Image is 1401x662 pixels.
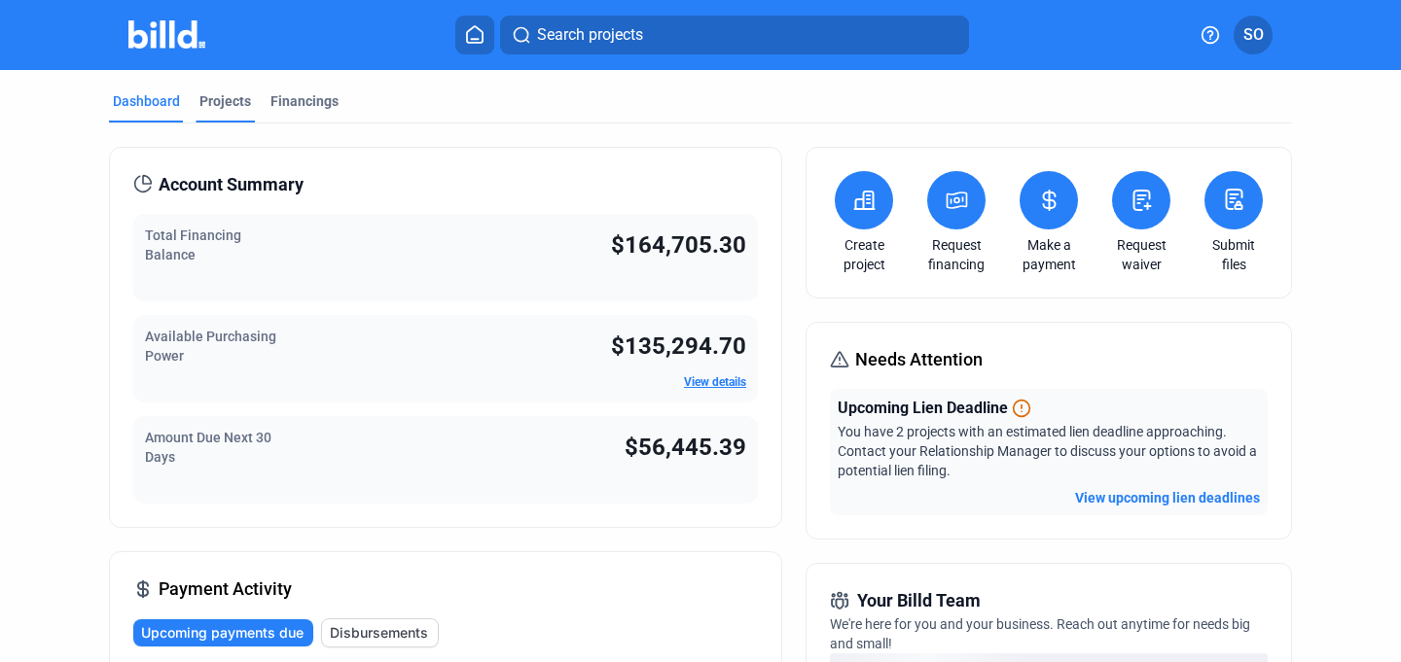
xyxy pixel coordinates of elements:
span: Account Summary [159,171,304,198]
span: Total Financing Balance [145,227,241,262]
span: Available Purchasing Power [145,329,276,364]
button: SO [1234,16,1273,54]
span: SO [1243,23,1264,47]
a: Request waiver [1107,235,1175,274]
img: Billd Company Logo [128,20,205,49]
span: $56,445.39 [625,434,746,461]
a: Create project [830,235,898,274]
span: Amount Due Next 30 Days [145,430,271,465]
span: Your Billd Team [857,587,981,614]
div: Projects [199,91,251,111]
span: Search projects [537,23,643,47]
button: Search projects [500,16,969,54]
span: Disbursements [330,623,428,643]
span: Upcoming payments due [141,623,304,643]
span: Upcoming Lien Deadline [838,397,1008,420]
button: Disbursements [321,618,439,647]
div: Financings [270,91,339,111]
button: Upcoming payments due [133,619,313,646]
span: $135,294.70 [611,332,746,360]
span: You have 2 projects with an estimated lien deadline approaching. Contact your Relationship Manage... [838,424,1257,478]
span: Payment Activity [159,575,292,603]
span: $164,705.30 [611,231,746,259]
span: Needs Attention [855,346,983,373]
a: View details [684,375,746,389]
a: Submit files [1200,235,1268,274]
a: Make a payment [1015,235,1083,274]
a: Request financing [922,235,990,274]
span: We're here for you and your business. Reach out anytime for needs big and small! [830,616,1250,651]
div: Dashboard [113,91,180,111]
button: View upcoming lien deadlines [1075,488,1260,507]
